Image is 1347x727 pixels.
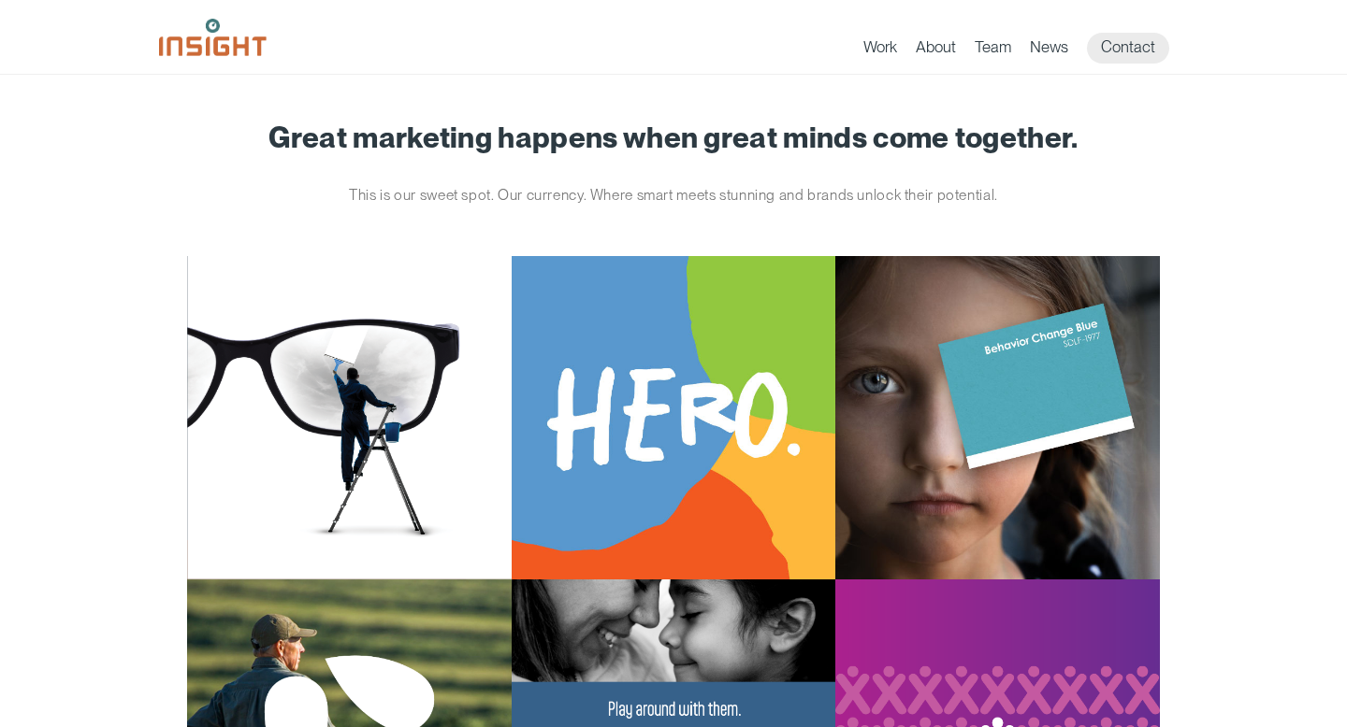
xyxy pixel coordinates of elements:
[835,256,1160,580] img: South Dakota Department of Health – Childhood Lead Poisoning Prevention
[323,181,1024,209] p: This is our sweet spot. Our currency. Where smart meets stunning and brands unlock their potential.
[863,37,897,64] a: Work
[187,256,512,580] img: Ophthalmology Limited
[975,37,1011,64] a: Team
[512,256,836,580] img: South Dakota Department of Social Services – Childcare Promotion
[159,19,267,56] img: Insight Marketing Design
[863,33,1188,64] nav: primary navigation menu
[187,121,1160,153] h1: Great marketing happens when great minds come together.
[1087,33,1169,64] a: Contact
[1030,37,1068,64] a: News
[916,37,956,64] a: About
